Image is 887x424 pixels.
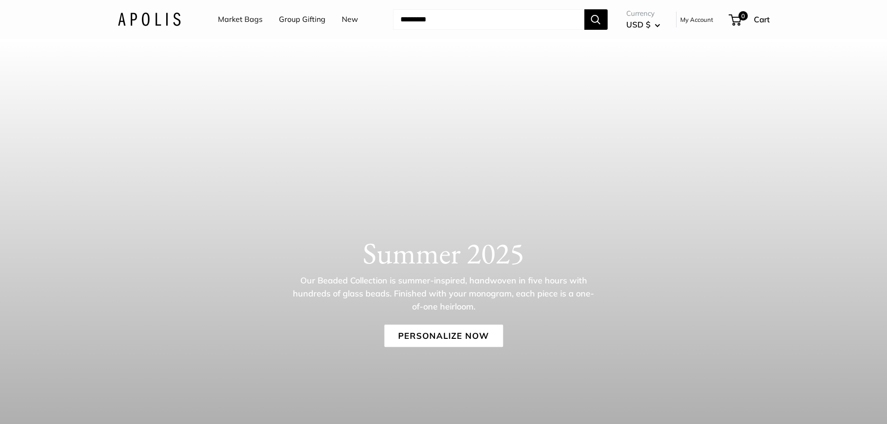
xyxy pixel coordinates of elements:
a: New [342,13,358,27]
span: Currency [626,7,660,20]
span: Cart [754,14,770,24]
button: USD $ [626,17,660,32]
h1: Summer 2025 [118,235,770,270]
button: Search [584,9,608,30]
a: My Account [680,14,713,25]
a: 0 Cart [730,12,770,27]
span: 0 [738,11,747,20]
span: USD $ [626,20,650,29]
input: Search... [393,9,584,30]
a: Personalize Now [384,324,503,347]
a: Group Gifting [279,13,325,27]
a: Market Bags [218,13,263,27]
p: Our Beaded Collection is summer-inspired, handwoven in five hours with hundreds of glass beads. F... [292,274,595,313]
img: Apolis [118,13,181,26]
